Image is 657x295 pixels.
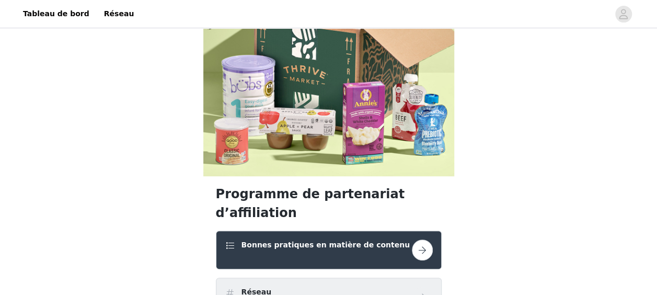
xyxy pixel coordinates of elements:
[17,2,96,26] a: Tableau de bord
[98,2,141,26] a: Réseau
[216,231,442,269] div: Content Best Practices
[618,6,628,22] div: avatar
[241,240,410,251] h4: Bonnes pratiques en matière de contenu
[216,185,442,222] h1: Programme de partenariat d’affiliation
